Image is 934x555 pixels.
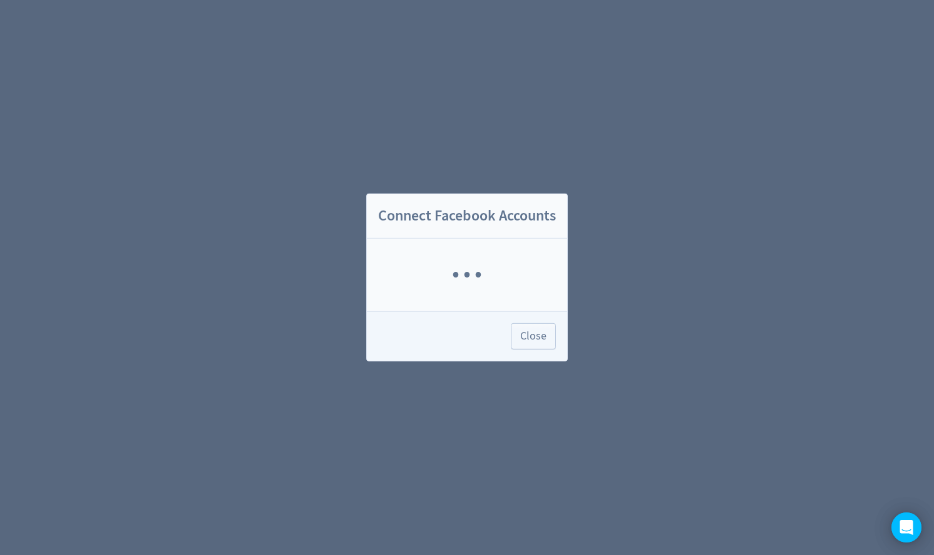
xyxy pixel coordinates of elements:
[520,331,547,342] span: Close
[367,194,567,239] h2: Connect Facebook Accounts
[473,243,484,306] span: ·
[450,243,461,306] span: ·
[461,243,473,306] span: ·
[511,323,556,350] button: Close
[891,512,921,542] div: Open Intercom Messenger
